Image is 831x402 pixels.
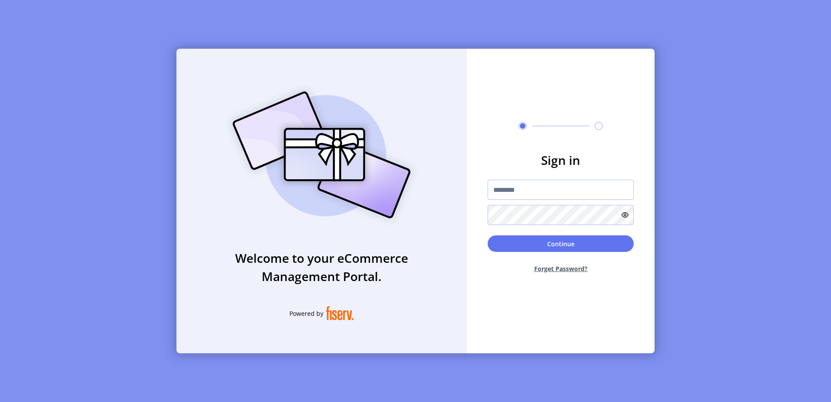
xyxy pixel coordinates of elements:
[176,249,467,285] h3: Welcome to your eCommerce Management Portal.
[488,151,634,169] h3: Sign in
[488,257,634,280] button: Forget Password?
[488,235,634,252] button: Continue
[219,82,424,228] img: card_Illustration.svg
[289,309,323,318] span: Powered by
